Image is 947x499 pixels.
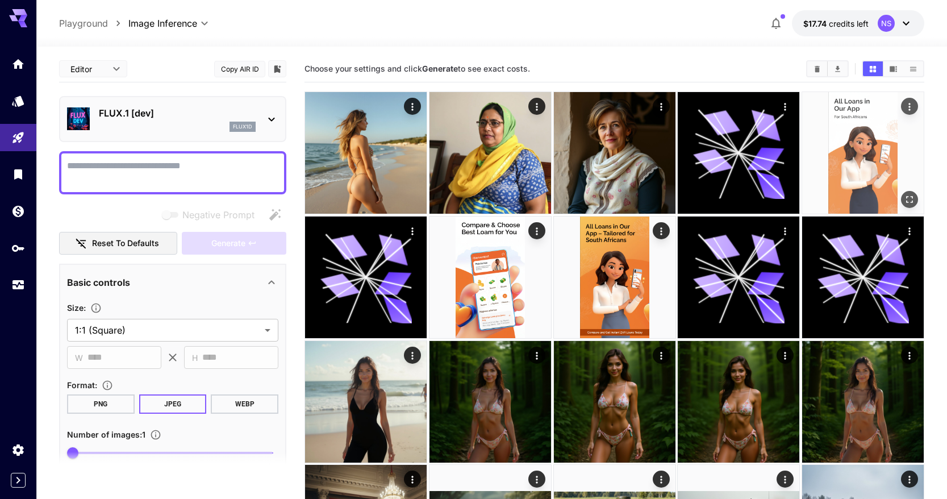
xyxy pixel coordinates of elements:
[901,471,918,488] div: Actions
[211,394,278,414] button: WEBP
[404,347,421,364] div: Actions
[802,341,924,463] img: 2Q==
[792,10,924,36] button: $17.73862NS
[429,217,551,338] img: Z
[901,191,918,208] div: Open in fullscreen
[901,98,918,115] div: Actions
[652,222,669,239] div: Actions
[678,341,799,463] img: Z
[903,61,923,76] button: Show media in list view
[305,92,427,214] img: 9k=
[11,278,25,292] div: Usage
[86,302,106,314] button: Adjust the dimensions of the generated image by specifying its width and height in pixels, or sel...
[139,394,207,414] button: JPEG
[272,62,282,76] button: Add to library
[652,471,669,488] div: Actions
[777,222,794,239] div: Actions
[554,341,675,463] img: 2Q==
[11,167,25,181] div: Library
[304,64,530,73] span: Choose your settings and click to see exact costs.
[554,217,675,338] img: Z
[67,102,278,136] div: FLUX.1 [dev]flux1d
[777,471,794,488] div: Actions
[806,60,849,77] div: Clear AllDownload All
[429,341,551,463] img: 9k=
[59,16,108,30] a: Playground
[807,61,827,76] button: Clear All
[11,94,25,108] div: Models
[233,123,252,131] p: flux1d
[11,204,25,218] div: Wallet
[652,347,669,364] div: Actions
[829,19,869,28] span: credits left
[803,18,869,30] div: $17.73862
[862,60,924,77] div: Show media in grid viewShow media in video viewShow media in list view
[554,92,675,214] img: 2Q==
[75,323,260,337] span: 1:1 (Square)
[11,443,25,457] div: Settings
[11,127,25,141] div: Playground
[99,106,256,120] p: FLUX.1 [dev]
[160,207,264,222] span: Negative prompts are not compatible with the selected model.
[70,63,106,75] span: Editor
[901,222,918,239] div: Actions
[528,471,545,488] div: Actions
[528,222,545,239] div: Actions
[777,98,794,115] div: Actions
[67,269,278,296] div: Basic controls
[214,61,265,77] button: Copy AIR ID
[883,61,903,76] button: Show media in video view
[67,430,145,439] span: Number of images : 1
[192,351,198,364] span: H
[67,303,86,313] span: Size :
[75,351,83,364] span: W
[67,394,135,414] button: PNG
[878,15,895,32] div: NS
[901,347,918,364] div: Actions
[528,347,545,364] div: Actions
[11,241,25,255] div: API Keys
[404,98,421,115] div: Actions
[59,16,128,30] nav: breadcrumb
[182,208,255,222] span: Negative Prompt
[404,222,421,239] div: Actions
[528,98,545,115] div: Actions
[828,61,848,76] button: Download All
[67,276,130,289] p: Basic controls
[777,347,794,364] div: Actions
[145,429,166,440] button: Specify how many images to generate in a single request. Each image generation will be charged se...
[803,19,829,28] span: $17.74
[128,16,197,30] span: Image Inference
[429,92,551,214] img: 2Q==
[422,64,458,73] b: Generate
[863,61,883,76] button: Show media in grid view
[802,92,924,214] img: 2Q==
[11,57,25,71] div: Home
[67,380,97,390] span: Format :
[305,341,427,463] img: 9k=
[59,232,177,255] button: Reset to defaults
[404,471,421,488] div: Actions
[652,98,669,115] div: Actions
[97,380,118,391] button: Choose the file format for the output image.
[11,473,26,488] button: Expand sidebar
